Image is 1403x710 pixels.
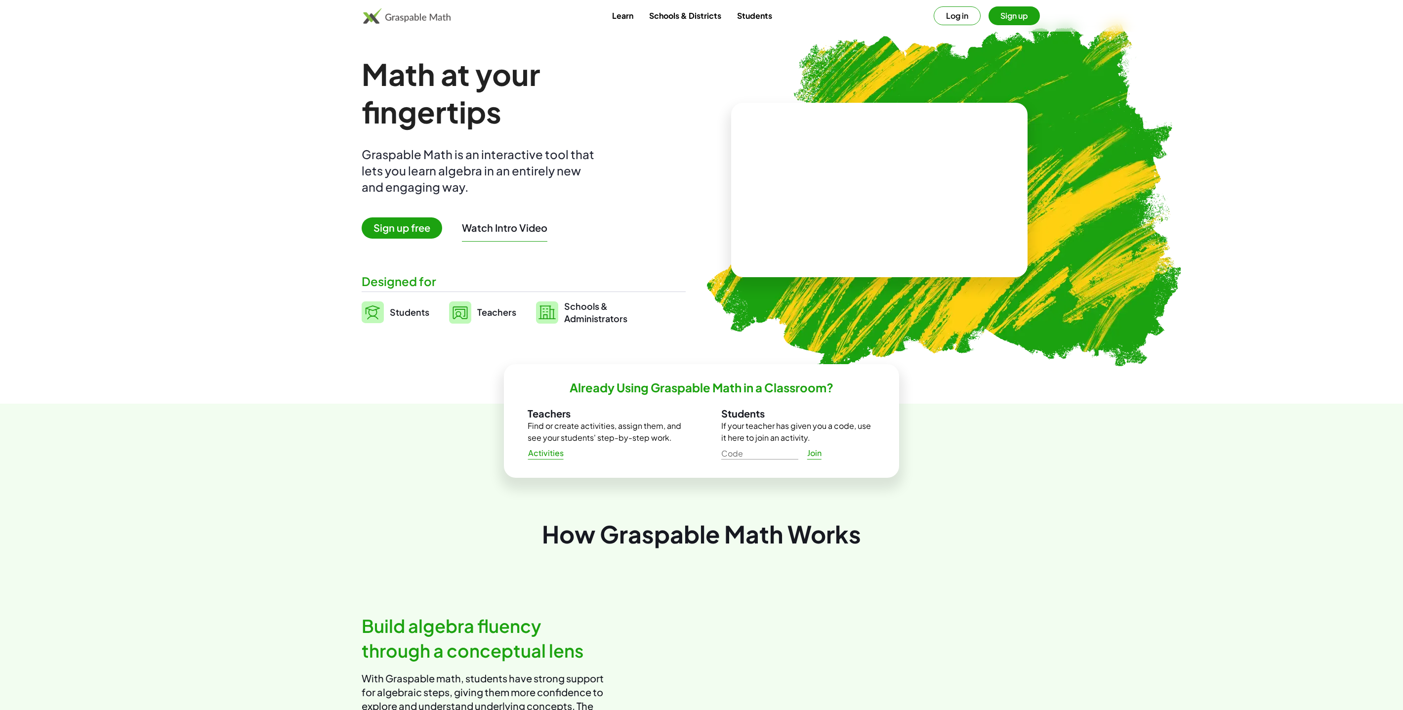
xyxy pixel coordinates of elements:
h2: Already Using Graspable Math in a Classroom? [570,380,833,395]
p: Find or create activities, assign them, and see your students' step-by-step work. [528,420,682,444]
video: What is this? This is dynamic math notation. Dynamic math notation plays a central role in how Gr... [805,153,953,227]
span: Schools & Administrators [564,300,627,325]
button: Sign up [989,6,1040,25]
a: Teachers [449,300,516,325]
img: svg%3e [449,301,471,324]
a: Schools &Administrators [536,300,627,325]
a: Students [729,6,780,25]
img: svg%3e [362,301,384,323]
div: Graspable Math is an interactive tool that lets you learn algebra in an entirely new and engaging... [362,146,599,195]
a: Activities [520,444,572,462]
span: Teachers [477,306,516,318]
a: Schools & Districts [641,6,729,25]
a: Learn [604,6,641,25]
button: Watch Intro Video [462,221,547,234]
a: Students [362,300,429,325]
div: Designed for [362,273,686,290]
span: Students [390,306,429,318]
div: How Graspable Math Works [362,517,1041,550]
h2: Build algebra fluency through a conceptual lens [362,614,609,664]
p: If your teacher has given you a code, use it here to join an activity. [721,420,875,444]
span: Sign up free [362,217,442,239]
span: Join [807,448,822,459]
h3: Students [721,407,875,420]
button: Log in [934,6,981,25]
h1: Math at your fingertips [362,55,676,130]
span: Activities [528,448,564,459]
img: svg%3e [536,301,558,324]
a: Join [798,444,830,462]
h3: Teachers [528,407,682,420]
